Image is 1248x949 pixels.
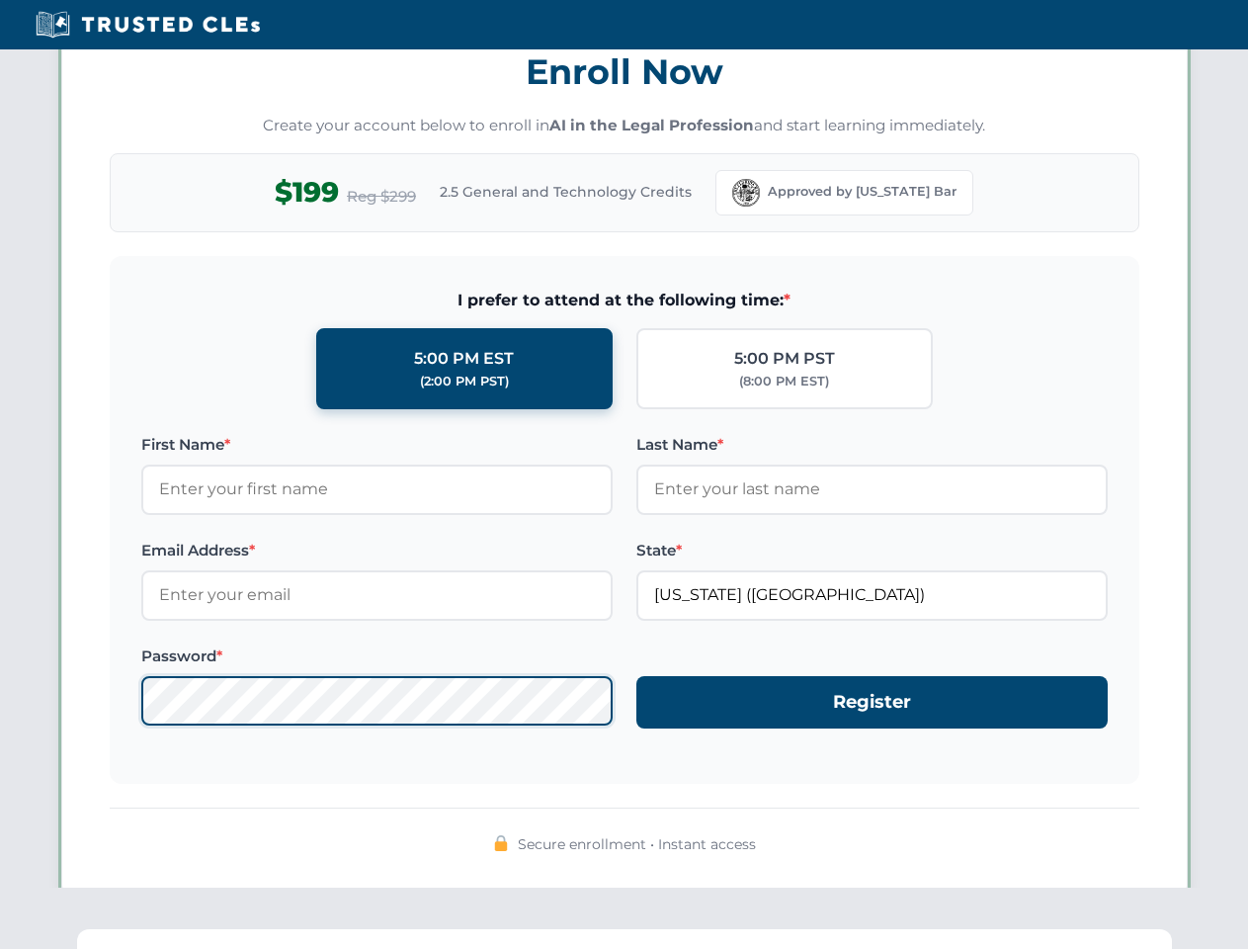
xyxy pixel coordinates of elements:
[141,645,613,668] label: Password
[739,372,829,391] div: (8:00 PM EST)
[636,570,1108,620] input: Florida (FL)
[734,346,835,372] div: 5:00 PM PST
[493,835,509,851] img: 🔒
[518,833,756,855] span: Secure enrollment • Instant access
[141,433,613,457] label: First Name
[414,346,514,372] div: 5:00 PM EST
[636,539,1108,562] label: State
[141,465,613,514] input: Enter your first name
[347,185,416,209] span: Reg $299
[636,676,1108,729] button: Register
[420,372,509,391] div: (2:00 PM PST)
[636,465,1108,514] input: Enter your last name
[549,116,754,134] strong: AI in the Legal Profession
[110,115,1139,137] p: Create your account below to enroll in and start learning immediately.
[732,179,760,207] img: Florida Bar
[275,170,339,215] span: $199
[110,41,1139,103] h3: Enroll Now
[141,539,613,562] label: Email Address
[440,181,692,203] span: 2.5 General and Technology Credits
[141,288,1108,313] span: I prefer to attend at the following time:
[636,433,1108,457] label: Last Name
[30,10,266,40] img: Trusted CLEs
[768,182,957,202] span: Approved by [US_STATE] Bar
[141,570,613,620] input: Enter your email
